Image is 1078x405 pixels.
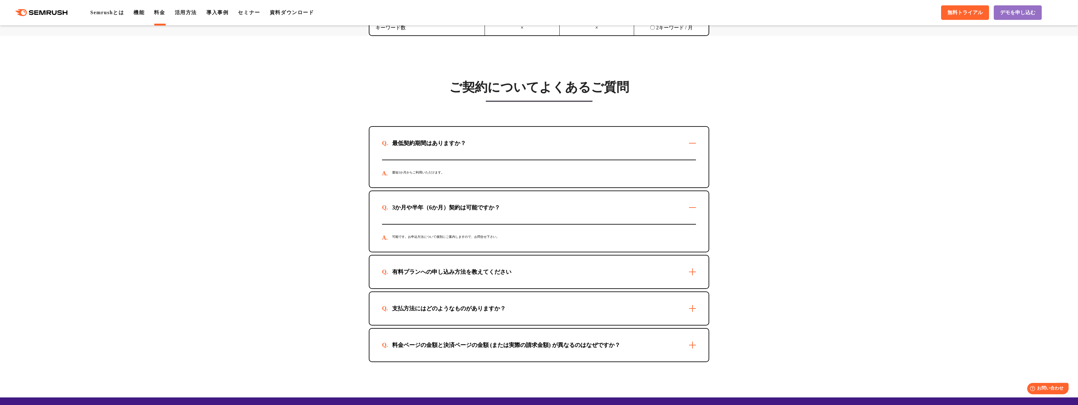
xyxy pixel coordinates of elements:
span: デモを申し込む [1000,9,1035,16]
a: Semrushとは [90,10,124,15]
span: 無料トライアル [947,9,983,16]
div: 3か月や半年（6か月）契約は可能ですか？ [382,204,510,211]
div: 料金ページの金額と決済ページの金額 (または実際の請求金額) が異なるのはなぜですか？ [382,341,630,349]
td: × [559,20,634,36]
a: 導入事例 [206,10,228,15]
a: 料金 [154,10,165,15]
td: キーワード数 [369,20,485,36]
iframe: Help widget launcher [1022,380,1071,398]
a: 活用方法 [175,10,197,15]
td: × [485,20,560,36]
div: 最低契約期間はありますか？ [382,139,476,147]
a: セミナー [238,10,260,15]
div: 可能です。お申込方法について個別にご案内しますので、お問合せ下さい。 [382,225,696,252]
div: 有料プランへの申し込み方法を教えてください [382,268,521,276]
h3: ご契約についてよくあるご質問 [369,79,709,95]
a: 無料トライアル [941,5,989,20]
div: 最短1か月からご利用いただけます。 [382,160,696,187]
a: デモを申し込む [994,5,1042,20]
td: 〇 2キーワード / 月 [634,20,709,36]
a: 機能 [133,10,144,15]
div: 支払方法にはどのようなものがありますか？ [382,305,516,312]
a: 資料ダウンロード [270,10,314,15]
